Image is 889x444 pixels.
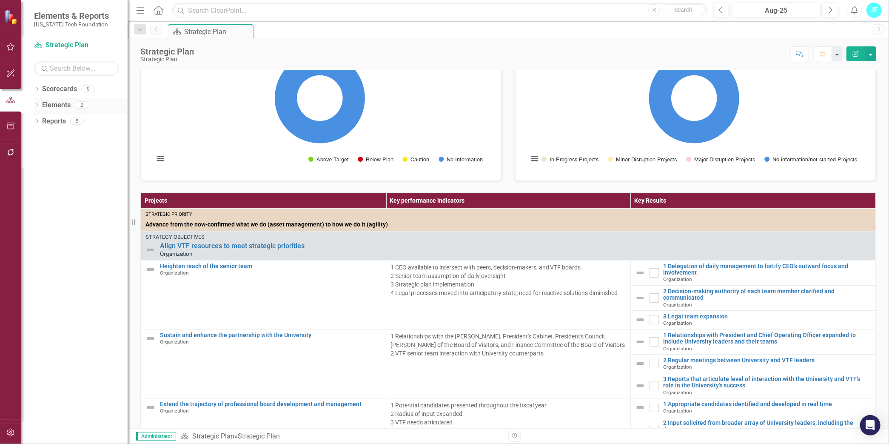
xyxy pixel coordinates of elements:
div: Chart. Highcharts interactive chart. [524,44,867,172]
td: Double-Click to Edit [386,329,631,398]
img: ClearPoint Strategy [4,10,19,25]
td: Double-Click to Edit Right Click for Context Menu [631,373,876,398]
a: 1 Appropriate candidates identified and developed in real time [663,401,871,407]
p: 1 Potential candidates presented throughout the fiscal year 2 Radius of input expanded 3 VTF need... [390,401,627,427]
button: Show In Progress Projects [541,156,598,163]
a: 2 Regular meetings between University and VTF leaders [663,357,871,364]
button: Search [662,4,705,16]
img: Not Defined [145,245,156,255]
svg: Interactive chart [524,44,864,172]
img: Not Defined [635,337,645,347]
button: JF [866,3,882,18]
p: 1 CEO available to intersect with peers, decision-makers, and VTF boards 2 Senior team assumption... [390,263,627,297]
button: Show Minor Disruption Projects [608,156,677,163]
td: Double-Click to Edit Right Click for Context Menu [141,260,386,329]
span: Organization [160,408,189,414]
span: Organization [160,339,189,345]
span: Organization [663,408,692,414]
a: Elements [42,100,71,110]
span: Organization [663,390,692,395]
a: Strategic Plan [192,432,234,440]
a: 3 Reports that articulate level of interaction with the University and VTF's role in the Universi... [663,376,871,389]
td: Double-Click to Edit Right Click for Context Menu [631,398,876,417]
path: No information/not started Projects, 79. [649,53,739,143]
a: Reports [42,117,66,126]
div: 2 [75,102,88,109]
svg: Interactive chart [150,44,490,172]
td: Double-Click to Edit [141,209,876,232]
img: Not Defined [635,315,645,325]
div: Strategic Plan [238,432,280,440]
span: Elements & Reports [34,11,109,21]
img: Not Defined [635,293,645,303]
text: No Information [447,157,483,163]
button: View chart menu, Chart [154,153,166,165]
div: 9 [81,86,95,93]
button: Show Above Target [308,156,348,163]
span: Organization [663,346,692,352]
a: Extend the trajectory of professional board development and management [160,401,382,407]
div: Aug-25 [735,6,818,16]
div: Strategy Objectives [145,234,871,240]
td: Double-Click to Edit Right Click for Context Menu [631,260,876,285]
img: Not Defined [145,402,156,412]
a: 2 Input solicited from broader array of University leaders, including the deans [663,420,871,433]
button: Show Caution [402,156,429,163]
td: Double-Click to Edit Right Click for Context Menu [631,329,876,354]
td: Double-Click to Edit Right Click for Context Menu [631,417,876,442]
div: » [180,432,502,441]
a: Align VTF resources to meet strategic priorities [160,242,871,250]
small: [US_STATE] Tech Foundation [34,21,109,28]
p: 1 Relationships with the [PERSON_NAME], President's Cabinet, President's Council, [PERSON_NAME] o... [390,332,627,358]
text: Caution [410,157,429,163]
button: View chart menu, Chart [529,153,541,165]
span: Organization [663,320,692,326]
span: Organization [160,270,189,276]
a: 3 Legal team expansion [663,313,871,320]
div: Strategic Priority [145,211,871,218]
div: Open Intercom Messenger [860,415,880,435]
path: No Information, 20. [274,53,365,143]
button: Show Below Plan [358,156,393,163]
td: Double-Click to Edit [386,260,631,329]
a: 2 Decision-making authority of each team member clarified and communicated [663,288,871,301]
img: Not Defined [635,424,645,435]
div: 5 [70,117,84,125]
td: Double-Click to Edit Right Click for Context Menu [631,285,876,310]
img: Not Defined [145,264,156,275]
button: Show No Information [439,156,483,163]
td: Double-Click to Edit Right Click for Context Menu [631,310,876,329]
input: Search Below... [34,61,119,76]
a: 1 Relationships with President and Chief Operating Officer expanded to include University leaders... [663,332,871,345]
img: Not Defined [635,381,645,391]
span: Organization [663,364,692,370]
td: Double-Click to Edit Right Click for Context Menu [141,329,386,398]
img: Not Defined [635,402,645,412]
button: Aug-25 [732,3,821,18]
div: Strategic Plan [140,56,194,63]
button: Show Major Disruption Projects [686,156,755,163]
img: Not Defined [145,333,156,344]
span: Administrator [136,432,176,441]
button: Show No information/not started Projects [764,156,856,163]
a: 1 Delegation of daily management to fortify CEO's outward focus and involvement [663,263,871,276]
a: Scorecards [42,84,77,94]
img: Not Defined [635,268,645,278]
div: Strategic Plan [184,26,251,37]
div: Strategic Plan [140,47,194,56]
input: Search ClearPoint... [172,3,707,18]
span: Search [675,6,693,13]
td: Double-Click to Edit Right Click for Context Menu [631,354,876,373]
span: Organization [160,250,193,257]
a: Sustain and enhance the partnership with the University [160,332,382,338]
div: Chart. Highcharts interactive chart. [150,44,493,172]
img: Not Defined [635,358,645,369]
span: Advance from the now-confirmed what we do (asset management) to how we do it (agility) [145,220,871,229]
span: Organization [663,302,692,308]
a: Strategic Plan [34,40,119,50]
td: Double-Click to Edit Right Click for Context Menu [141,232,876,260]
a: Heighten reach of the senior team [160,263,382,269]
span: Organization [663,276,692,282]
